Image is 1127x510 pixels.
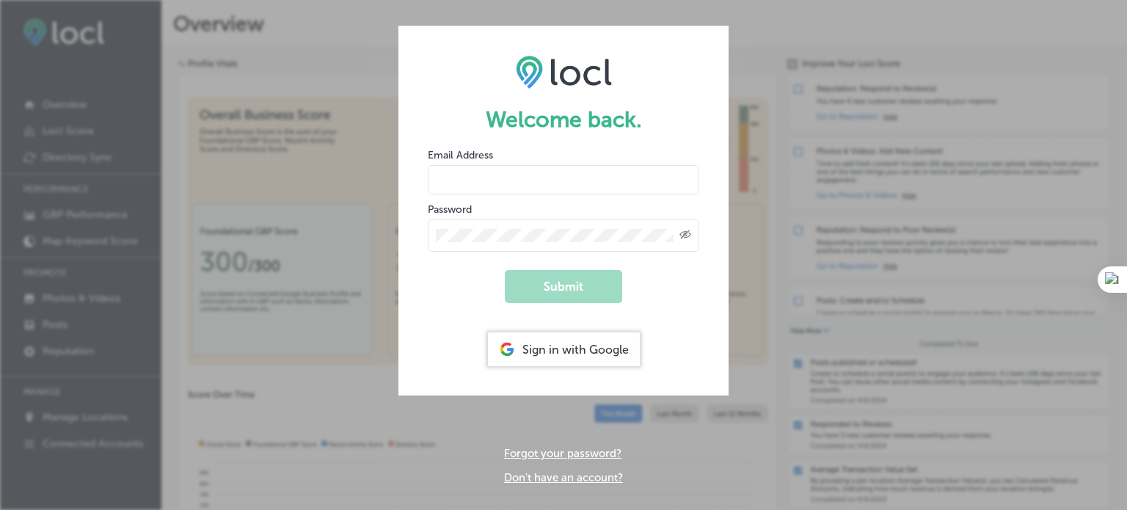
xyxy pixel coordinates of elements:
img: LOCL logo [516,55,612,89]
div: Sign in with Google [488,332,640,366]
a: Forgot your password? [504,447,621,460]
h1: Welcome back. [428,106,699,133]
button: Submit [505,270,622,303]
label: Password [428,203,472,216]
a: Don't have an account? [504,471,623,484]
label: Email Address [428,149,493,161]
span: Toggle password visibility [679,229,691,242]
